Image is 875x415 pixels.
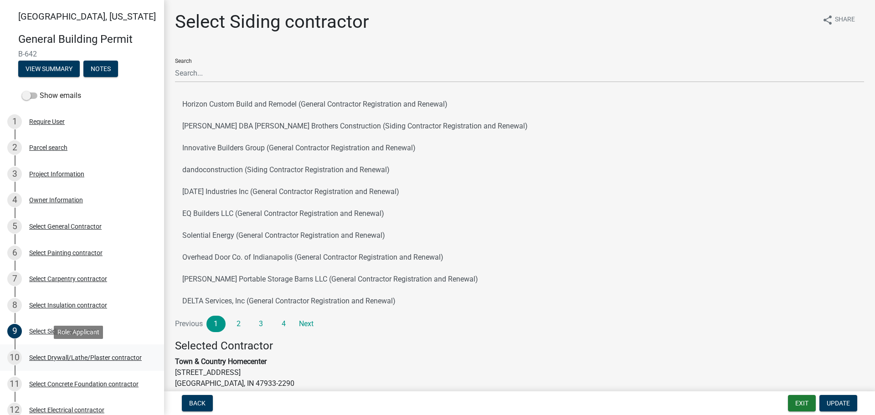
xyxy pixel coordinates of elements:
a: 2 [229,316,248,332]
button: Exit [788,395,816,411]
span: [GEOGRAPHIC_DATA], [US_STATE] [18,11,156,22]
nav: Page navigation [175,316,864,332]
i: share [822,15,833,26]
h4: Selected Contractor [175,339,864,353]
span: Update [827,400,850,407]
div: Require User [29,118,65,125]
div: Select General Contractor [29,223,102,230]
button: Notes [83,61,118,77]
div: Select Drywall/Lathe/Plaster contractor [29,354,142,361]
div: 8 [7,298,22,313]
button: Update [819,395,857,411]
button: View Summary [18,61,80,77]
a: 4 [274,316,293,332]
div: Select Carpentry contractor [29,276,107,282]
button: DELTA Services, Inc (General Contractor Registration and Renewal) [175,290,864,312]
div: Select Concrete Foundation contractor [29,381,139,387]
div: 6 [7,246,22,260]
span: Share [835,15,855,26]
div: Select Painting contractor [29,250,103,256]
div: Select Siding contractor [29,328,96,334]
button: Overhead Door Co. of Indianapolis (General Contractor Registration and Renewal) [175,246,864,268]
button: dandoconstruction (Siding Contractor Registration and Renewal) [175,159,864,181]
div: 2 [7,140,22,155]
wm-modal-confirm: Notes [83,66,118,73]
button: Innovative Builders Group (General Contractor Registration and Renewal) [175,137,864,159]
div: Role: Applicant [54,326,103,339]
input: Search... [175,64,864,82]
div: 5 [7,219,22,234]
div: Project Information [29,171,84,177]
span: B-642 [18,50,146,58]
strong: Town & Country Homecenter [175,357,267,366]
div: 11 [7,377,22,391]
div: Owner Information [29,197,83,203]
div: Parcel search [29,144,67,151]
button: [PERSON_NAME] Portable Storage Barns LLC (General Contractor Registration and Renewal) [175,268,864,290]
button: Back [182,395,213,411]
div: 1 [7,114,22,129]
div: Select Electrical contractor [29,407,104,413]
button: shareShare [815,11,862,29]
wm-modal-confirm: Summary [18,66,80,73]
h4: General Building Permit [18,33,157,46]
div: 3 [7,167,22,181]
div: 10 [7,350,22,365]
div: 9 [7,324,22,338]
h1: Select Siding contractor [175,11,369,33]
div: 7 [7,272,22,286]
a: Next [297,316,316,332]
div: Select Insulation contractor [29,302,107,308]
div: 4 [7,193,22,207]
a: 1 [206,316,226,332]
button: [DATE] Industries Inc (General Contractor Registration and Renewal) [175,181,864,203]
button: Solential Energy (General Contractor Registration and Renewal) [175,225,864,246]
button: EQ Builders LLC (General Contractor Registration and Renewal) [175,203,864,225]
a: 3 [252,316,271,332]
span: Back [189,400,206,407]
button: Horizon Custom Build and Remodel (General Contractor Registration and Renewal) [175,93,864,115]
label: Show emails [22,90,81,101]
button: [PERSON_NAME] DBA [PERSON_NAME] Brothers Construction (Siding Contractor Registration and Renewal) [175,115,864,137]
